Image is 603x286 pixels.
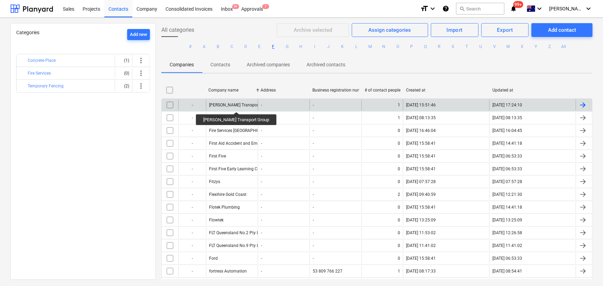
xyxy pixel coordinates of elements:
[398,115,400,120] div: 1
[456,3,505,15] button: Search
[531,23,593,37] button: Add contact
[420,4,428,13] i: format_size
[178,151,206,162] div: -
[313,256,314,261] div: -
[16,30,39,35] span: Categories
[463,42,471,51] button: T
[312,88,359,93] div: Business registration number
[137,82,145,90] span: more_vert
[261,243,262,248] div: -
[549,6,584,11] span: [PERSON_NAME]
[406,154,436,159] div: [DATE] 15:58:41
[459,6,465,11] span: search
[406,243,436,248] div: [DATE] 11:41:02
[398,103,400,107] div: 1
[209,103,272,107] div: [PERSON_NAME] Transport Group
[209,256,218,261] div: Ford
[406,192,436,197] div: [DATE] 09:40:59
[406,256,436,261] div: [DATE] 15:58:41
[261,192,262,197] div: -
[406,269,436,274] div: [DATE] 08:17:33
[283,42,291,51] button: G
[352,23,428,37] button: Assign categories
[261,141,262,146] div: -
[584,4,593,13] i: keyboard_arrow_down
[497,26,513,35] div: Export
[406,218,436,222] div: [DATE] 13:25:09
[398,218,400,222] div: 0
[232,4,239,9] span: 9+
[492,218,522,222] div: [DATE] 13:25:09
[186,42,195,51] button: #
[247,61,290,68] p: Archived companies
[161,26,194,34] span: All categories
[492,154,522,159] div: [DATE] 06:53:33
[261,218,262,222] div: -
[178,112,206,123] div: -
[261,205,262,210] div: -
[406,88,487,93] div: Created at
[137,69,145,77] span: more_vert
[209,141,272,146] div: First Aid Accident and Emergency
[178,227,206,238] div: -
[228,42,236,51] button: C
[313,166,314,171] div: -
[255,42,264,51] button: E
[209,115,226,120] div: Fire Boar
[398,205,400,210] div: 0
[313,103,314,107] div: -
[127,29,150,40] button: Add new
[406,103,436,107] div: [DATE] 15:51:46
[365,88,401,93] div: # of contact people
[380,42,388,51] button: N
[137,56,145,65] span: more_vert
[118,55,129,66] div: (1)
[297,42,305,51] button: H
[492,243,522,248] div: [DATE] 11:41:02
[492,269,522,274] div: [DATE] 08:54:41
[313,243,314,248] div: -
[307,61,345,68] p: Archived contacts
[178,266,206,277] div: -
[209,205,240,210] div: Flotek Plumbing
[261,256,262,261] div: -
[398,269,400,274] div: 1
[406,115,436,120] div: [DATE] 08:13:35
[261,166,262,171] div: -
[406,179,436,184] div: [DATE] 07:57:28
[313,179,314,184] div: -
[352,42,360,51] button: L
[492,256,522,261] div: [DATE] 06:53:33
[338,42,347,51] button: K
[209,179,220,184] div: Fitzys
[504,42,512,51] button: W
[178,253,206,264] div: -
[398,154,400,159] div: 0
[261,154,262,159] div: -
[210,61,230,68] p: Contacts
[118,80,129,92] div: (2)
[546,42,554,51] button: Z
[481,23,529,37] button: Export
[118,68,129,79] div: (0)
[28,56,56,65] button: Concrete Place
[398,166,400,171] div: 0
[269,42,277,51] button: F
[261,115,262,120] div: -
[532,42,540,51] button: Y
[394,42,402,51] button: O
[208,88,255,93] div: Company name
[209,218,224,222] div: Flowtek
[449,42,457,51] button: S
[490,42,499,51] button: V
[261,179,262,184] div: -
[492,103,522,107] div: [DATE] 17:24:10
[398,179,400,184] div: 0
[209,192,246,197] div: Flexihire Gold Coast
[313,154,314,159] div: -
[406,128,436,133] div: [DATE] 16:46:04
[435,42,443,51] button: R
[492,88,573,93] div: Updated at
[214,42,222,51] button: B
[313,192,314,197] div: -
